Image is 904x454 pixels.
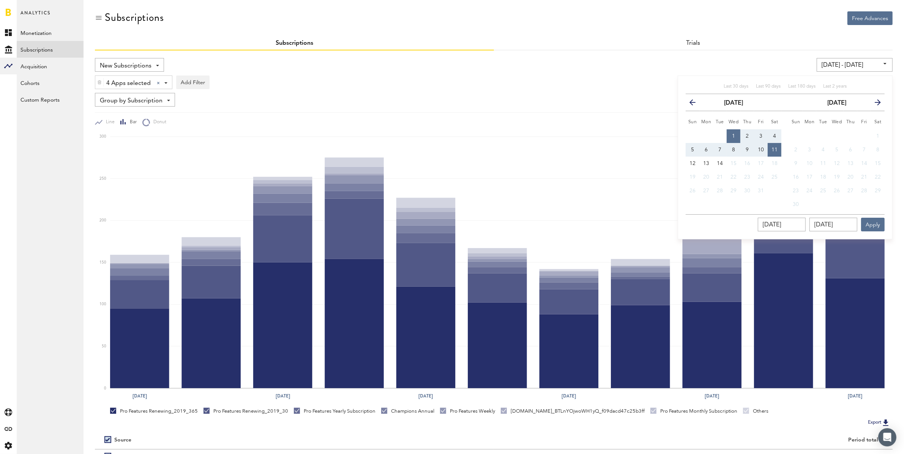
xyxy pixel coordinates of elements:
small: Saturday [874,120,882,124]
div: Pro Features Yearly Subscription [294,408,375,415]
span: 3 [759,134,762,139]
text: 250 [99,177,106,181]
span: 26 [689,188,696,193]
button: 14 [713,157,727,170]
span: 7 [863,147,866,152]
span: 17 [806,174,812,180]
span: 11 [820,161,826,166]
span: 8 [876,147,879,152]
span: 2 [746,134,749,139]
div: Clear [157,82,160,85]
span: 12 [834,161,840,166]
div: Delete [95,76,104,89]
span: 22 [875,174,881,180]
span: 23 [744,174,750,180]
a: Monetization [17,24,84,41]
button: 15 [727,157,740,170]
button: 7 [857,143,871,157]
button: 27 [844,184,857,198]
button: 7 [713,143,727,157]
small: Tuesday [716,120,724,124]
div: Open Intercom Messenger [878,428,896,446]
small: Sunday [688,120,697,124]
span: 5 [835,147,838,152]
span: 26 [834,188,840,193]
button: 8 [727,143,740,157]
button: 28 [857,184,871,198]
button: 16 [740,157,754,170]
span: 4 Apps selected [106,77,151,90]
text: 0 [104,386,106,390]
span: 16 [793,174,799,180]
span: 29 [730,188,737,193]
button: 10 [754,143,768,157]
button: 5 [686,143,699,157]
span: Analytics [21,8,50,24]
button: Export [866,418,893,427]
span: 15 [730,161,737,166]
button: 20 [699,170,713,184]
span: 19 [689,174,696,180]
small: Thursday [743,120,752,124]
span: 25 [820,188,826,193]
text: 200 [99,219,106,223]
span: 29 [875,188,881,193]
span: 30 [744,188,750,193]
span: 16 [744,161,750,166]
button: 26 [686,184,699,198]
a: Acquisition [17,58,84,74]
a: Subscriptions [17,41,84,58]
span: 24 [758,174,764,180]
button: 24 [754,170,768,184]
button: 18 [768,157,781,170]
button: 13 [699,157,713,170]
span: Bar [126,119,137,126]
text: 300 [99,135,106,138]
button: 23 [740,170,754,184]
text: [DATE] [562,393,576,399]
span: Last 2 years [823,84,847,89]
span: 20 [847,174,854,180]
small: Friday [758,120,764,124]
button: 18 [816,170,830,184]
span: Last 180 days [788,84,816,89]
a: Custom Reports [17,91,84,108]
span: 10 [806,161,812,166]
button: 1 [727,129,740,143]
span: 28 [717,188,723,193]
a: Cohorts [17,74,84,91]
span: 4 [822,147,825,152]
small: Wednesday [729,120,739,124]
button: 4 [768,129,781,143]
button: 3 [754,129,768,143]
button: 6 [699,143,713,157]
small: Monday [805,120,815,124]
span: 4 [773,134,776,139]
small: Thursday [846,120,855,124]
span: 9 [794,161,797,166]
text: [DATE] [133,393,147,399]
img: Export [881,418,890,427]
a: Subscriptions [276,40,313,46]
span: 31 [758,188,764,193]
button: 15 [871,157,885,170]
small: Sunday [792,120,800,124]
button: 1 [871,129,885,143]
button: 27 [699,184,713,198]
button: 6 [844,143,857,157]
span: Last 90 days [756,84,781,89]
div: Subscriptions [105,11,164,24]
small: Friday [861,120,867,124]
button: 11 [768,143,781,157]
span: 13 [847,161,854,166]
button: 11 [816,157,830,170]
button: 10 [803,157,816,170]
span: 21 [717,174,723,180]
button: 28 [713,184,727,198]
span: 30 [793,202,799,207]
text: 50 [102,344,106,348]
span: 17 [758,161,764,166]
span: 7 [718,147,721,152]
span: Last 30 days [724,84,748,89]
button: 2 [789,143,803,157]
